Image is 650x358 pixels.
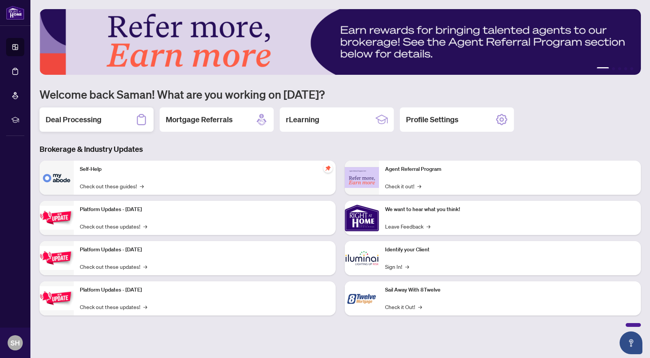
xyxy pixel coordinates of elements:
a: Leave Feedback→ [385,222,430,230]
img: Self-Help [40,161,74,195]
span: → [405,262,409,271]
span: → [143,262,147,271]
button: 1 [597,67,609,70]
h2: Deal Processing [46,114,101,125]
a: Check out these guides!→ [80,182,144,190]
button: 5 [630,67,633,70]
img: Identify your Client [345,241,379,275]
img: Slide 0 [40,9,641,75]
p: Platform Updates - [DATE] [80,205,330,214]
button: 3 [618,67,621,70]
p: Platform Updates - [DATE] [80,246,330,254]
p: Agent Referral Program [385,165,635,173]
span: → [140,182,144,190]
span: → [426,222,430,230]
span: → [143,303,147,311]
button: 2 [612,67,615,70]
h2: Mortgage Referrals [166,114,233,125]
p: We want to hear what you think! [385,205,635,214]
button: Open asap [620,331,642,354]
img: logo [6,6,24,20]
p: Sail Away With 8Twelve [385,286,635,294]
img: Platform Updates - June 23, 2025 [40,286,74,310]
a: Check it out!→ [385,182,421,190]
a: Check it Out!→ [385,303,422,311]
span: → [417,182,421,190]
h3: Brokerage & Industry Updates [40,144,641,155]
h1: Welcome back Saman! What are you working on [DATE]? [40,87,641,101]
p: Identify your Client [385,246,635,254]
img: We want to hear what you think! [345,201,379,235]
a: Sign In!→ [385,262,409,271]
p: Self-Help [80,165,330,173]
span: → [143,222,147,230]
a: Check out these updates!→ [80,222,147,230]
span: → [418,303,422,311]
span: SH [11,337,20,348]
a: Check out these updates!→ [80,262,147,271]
img: Platform Updates - July 8, 2025 [40,246,74,270]
img: Sail Away With 8Twelve [345,281,379,315]
button: 4 [624,67,627,70]
a: Check out these updates!→ [80,303,147,311]
img: Agent Referral Program [345,167,379,188]
span: pushpin [323,164,333,173]
p: Platform Updates - [DATE] [80,286,330,294]
h2: Profile Settings [406,114,458,125]
h2: rLearning [286,114,319,125]
img: Platform Updates - July 21, 2025 [40,206,74,230]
